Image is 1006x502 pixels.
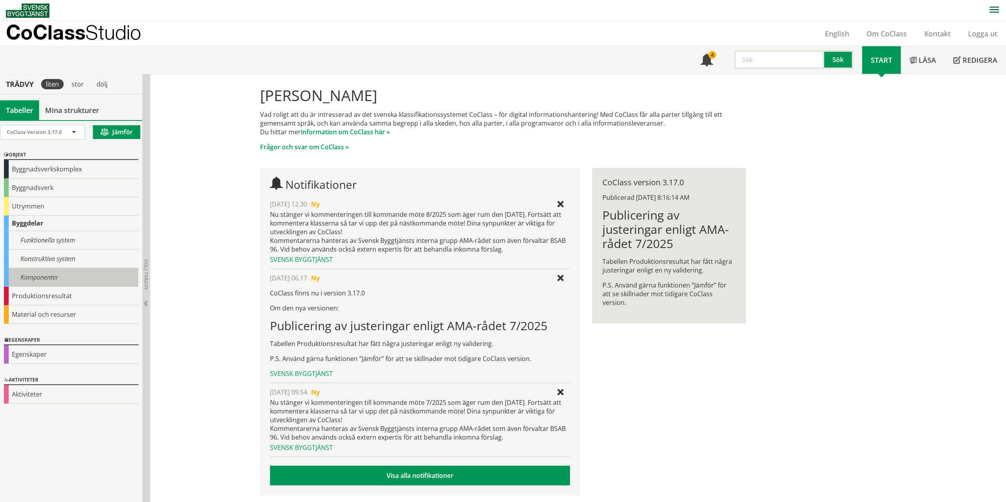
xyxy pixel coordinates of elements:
span: Notifikationer [700,55,713,67]
p: Om den nya versionen: [270,304,570,312]
p: Tabellen Produktionsresultat har fått några justeringar enligt en ny validering. [602,257,736,275]
p: Vad roligt att du är intresserad av det svenska klassifikationssystemet CoClass – för digital inf... [260,110,746,136]
span: Studio [85,21,141,44]
button: Jämför [93,125,140,139]
div: Nu stänger vi kommenteringen till kommande möte 7/2025 som äger rum den [DATE]. Fortsätt att komm... [270,398,570,442]
div: liten [41,79,64,89]
a: Redigera [945,46,1006,74]
div: Funktionella system [4,231,138,250]
div: Aktiviteter [4,376,138,385]
div: Material och resurser [4,305,138,324]
div: Byggdelar [4,216,138,231]
div: Produktionsresultat [4,287,138,305]
div: Komponenter [4,268,138,287]
div: Utrymmen [4,197,138,216]
p: P.S. Använd gärna funktionen ”Jämför” för att se skillnader mot tidigare CoClass version. [270,354,570,363]
div: Egenskaper [4,336,138,345]
div: Publicerad [DATE] 8:16:14 AM [602,193,736,202]
a: English [816,29,858,38]
span: Ny [311,388,320,397]
span: Notifikationer [285,177,357,192]
a: Läsa [901,46,945,74]
span: Ny [311,274,320,282]
a: Om CoClass [858,29,915,38]
span: CoClass Version 3.17.0 [7,128,62,135]
a: CoClassStudio [6,21,158,46]
img: Svensk Byggtjänst [6,4,49,18]
button: Sök [824,50,853,69]
div: Trädvy [2,80,38,88]
span: Läsa [919,55,936,65]
div: Svensk Byggtjänst [270,443,570,452]
a: Kontakt [915,29,959,38]
h1: Publicering av justeringar enligt AMA-rådet 7/2025 [270,319,570,333]
div: Byggnadsverkskomplex [4,160,138,179]
div: stor [67,79,89,89]
span: Start [871,55,892,65]
div: Byggnadsverk [4,179,138,197]
div: Objekt [4,150,138,160]
div: Nu stänger vi kommenteringen till kommande möte 8/2025 som äger rum den [DATE]. Fortsätt att komm... [270,210,570,254]
div: Aktiviteter [4,385,138,404]
span: [DATE] 12.30 [270,200,307,209]
div: Egenskaper [4,345,138,364]
div: CoClass version 3.17.0 [602,178,736,187]
div: Svensk Byggtjänst [270,255,570,264]
p: CoClass [6,28,141,37]
a: Frågor och svar om CoClass » [260,143,349,151]
a: Mina strukturer [39,100,105,120]
span: [DATE] 09.54 [270,388,307,397]
a: Logga ut [959,29,1006,38]
a: 4 [692,46,722,74]
div: 4 [708,51,716,59]
span: [DATE] 06.17 [270,274,307,282]
p: Tabellen Produktionsresultat har fått några justeringar enligt ny validering. [270,339,570,348]
a: Start [862,46,901,74]
span: Dölj trädvy [143,259,149,290]
h1: Publicering av justeringar enligt AMA-rådet 7/2025 [602,208,736,251]
div: Konstruktiva system [4,250,138,268]
div: dölj [92,79,112,89]
p: CoClass finns nu i version 3.17.0 [270,289,570,297]
span: Ny [311,200,320,209]
h1: [PERSON_NAME] [260,86,746,104]
span: Redigera [963,55,997,65]
p: P.S. Använd gärna funktionen ”Jämför” för att se skillnader mot tidigare CoClass version. [602,281,736,307]
a: information om CoClass här » [301,128,390,136]
input: Sök [734,50,824,69]
div: Svensk Byggtjänst [270,369,570,378]
a: Visa alla notifikationer [270,466,570,485]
